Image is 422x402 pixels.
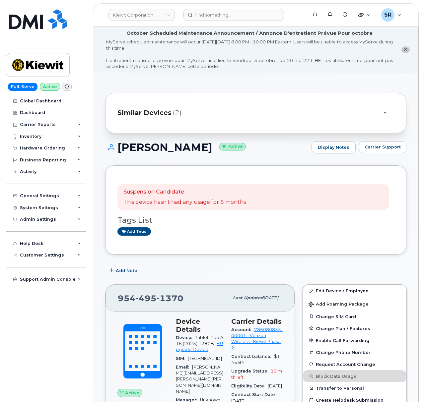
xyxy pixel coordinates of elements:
[173,108,181,118] span: (2)
[117,108,172,118] span: Similar Devices
[231,327,283,350] a: 786080835-00001 - Verizon Wireless - Kiewit Phase 2
[231,383,268,388] span: Eligibility Date
[303,382,406,394] button: Transfer to Personal
[268,383,282,388] span: [DATE]
[231,327,254,332] span: Account
[359,141,406,153] button: Carrier Support
[126,30,373,37] div: October Scheduled Maintenance Announcement / Annonce D'entretient Prévue Pour octobre
[105,142,308,153] h1: [PERSON_NAME]
[176,356,188,361] span: SIM
[303,358,406,370] button: Request Account Change
[303,285,406,297] a: Edit Device / Employee
[136,293,157,303] span: 495
[123,199,246,206] p: This device hasn't had any usage for 5 months
[231,354,274,359] span: Contract balance
[125,390,139,396] span: Active
[231,369,282,379] span: 19 mth left
[219,143,246,150] small: Active
[401,46,410,53] button: close notification
[157,293,183,303] span: 1370
[188,356,222,361] span: [TECHNICAL_ID]
[316,338,370,343] span: Enable Call Forwarding
[176,335,223,346] span: Tablet iPad A16 (2025) 128GB
[263,295,278,300] span: [DATE]
[303,322,406,334] button: Change Plan / Features
[309,302,369,308] span: Add Roaming Package
[105,264,143,276] button: Add Note
[176,335,195,340] span: Device
[303,334,406,346] button: Enable Call Forwarding
[106,39,393,70] div: MyServe scheduled maintenance will occur [DATE][DATE] 8:00 PM - 10:00 PM Eastern. Users will be u...
[303,297,406,311] button: Add Roaming Package
[303,311,406,322] button: Change SIM Card
[312,141,356,154] a: Display Notes
[117,227,151,236] a: Add tags
[176,365,192,370] span: Email
[176,365,223,394] span: [PERSON_NAME][EMAIL_ADDRESS][PERSON_NAME][PERSON_NAME][DOMAIN_NAME]
[118,293,183,303] span: 954
[231,317,283,325] h3: Carrier Details
[303,370,406,382] button: Block Data Usage
[116,267,137,274] span: Add Note
[233,295,263,300] span: Last updated
[303,346,406,358] button: Change Phone Number
[316,326,370,331] span: Change Plan / Features
[117,216,394,224] h3: Tags List
[365,144,401,150] span: Carrier Support
[231,369,271,373] span: Upgrade Status
[123,188,246,196] p: Suspension Candidate
[393,373,417,397] iframe: Messenger Launcher
[176,317,223,333] h3: Device Details
[231,392,279,397] span: Contract Start Date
